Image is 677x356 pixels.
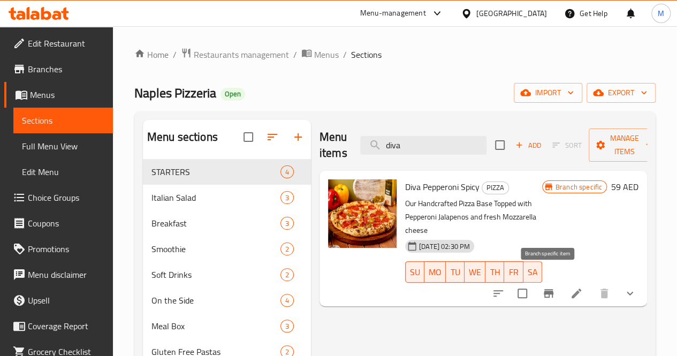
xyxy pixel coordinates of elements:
div: Breakfast3 [143,210,311,236]
div: items [280,191,294,204]
span: Choice Groups [28,191,104,204]
span: 4 [281,296,293,306]
span: Select all sections [237,126,260,148]
span: 3 [281,218,293,229]
button: sort-choices [485,281,511,306]
span: Soft Drinks [151,268,280,281]
div: On the Side4 [143,287,311,313]
a: Coverage Report [4,313,113,339]
span: WE [469,264,481,280]
a: Home [134,48,169,61]
a: Upsell [4,287,113,313]
span: Coverage Report [28,320,104,332]
a: Sections [13,108,113,133]
span: 2 [281,270,293,280]
button: delete [591,281,617,306]
span: Smoothie [151,243,280,255]
button: SU [405,261,424,283]
button: import [514,83,582,103]
div: items [280,320,294,332]
span: Naples Pizzeria [134,81,216,105]
div: Soft Drinks2 [143,262,311,287]
span: Edit Restaurant [28,37,104,50]
span: Select section first [545,137,589,154]
a: Coupons [4,210,113,236]
span: Branch specific [551,182,606,192]
button: Manage items [589,128,660,162]
nav: breadcrumb [134,48,656,62]
div: PIZZA [482,181,509,194]
span: 4 [281,167,293,177]
button: WE [465,261,485,283]
span: Meal Box [151,320,280,332]
span: Breakfast [151,217,280,230]
button: TU [446,261,465,283]
div: items [280,165,294,178]
button: TH [485,261,504,283]
span: Branches [28,63,104,75]
span: SA [528,264,538,280]
span: Promotions [28,243,104,255]
span: PIZZA [482,181,508,194]
span: Sort sections [260,124,285,150]
span: Manage items [597,132,652,158]
span: Upsell [28,294,104,307]
div: Menu-management [360,7,426,20]
span: M [658,7,664,19]
span: 2 [281,244,293,254]
a: Choice Groups [4,185,113,210]
span: [DATE] 02:30 PM [415,241,474,252]
span: Open [220,89,245,99]
span: Sections [351,48,382,61]
button: Add [511,137,545,154]
h2: Menu items [320,129,347,161]
div: items [280,217,294,230]
span: On the Side [151,294,280,307]
button: export [587,83,656,103]
img: Diva Pepperoni Spicy [328,179,397,248]
p: Our Handcrafted Pizza Base Topped with Pepperoni Jalapenos and fresh Mozzarella cheese [405,197,542,237]
span: STARTERS [151,165,280,178]
span: Edit Menu [22,165,104,178]
div: Italian Salad3 [143,185,311,210]
span: Select to update [511,282,534,305]
li: / [173,48,177,61]
span: Restaurants management [194,48,289,61]
span: Diva Pepperoni Spicy [405,179,480,195]
a: Edit menu item [570,287,583,300]
a: Full Menu View [13,133,113,159]
button: FR [504,261,523,283]
span: export [595,86,647,100]
span: SU [410,264,420,280]
button: show more [617,281,643,306]
div: [GEOGRAPHIC_DATA] [476,7,547,19]
span: Add item [511,137,545,154]
div: items [280,243,294,255]
span: Sections [22,114,104,127]
span: import [522,86,574,100]
span: Add [514,139,543,152]
a: Menus [4,82,113,108]
span: Italian Salad [151,191,280,204]
a: Promotions [4,236,113,262]
div: items [280,294,294,307]
span: 3 [281,193,293,203]
h2: Menu sections [147,129,218,145]
button: MO [424,261,446,283]
span: 3 [281,321,293,331]
span: TU [450,264,460,280]
span: Menu disclaimer [28,268,104,281]
button: SA [523,261,542,283]
button: Add section [285,124,311,150]
span: Menus [30,88,104,101]
span: Full Menu View [22,140,104,153]
button: Branch-specific-item [536,281,561,306]
div: STARTERS4 [143,159,311,185]
h6: 59 AED [611,179,638,194]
